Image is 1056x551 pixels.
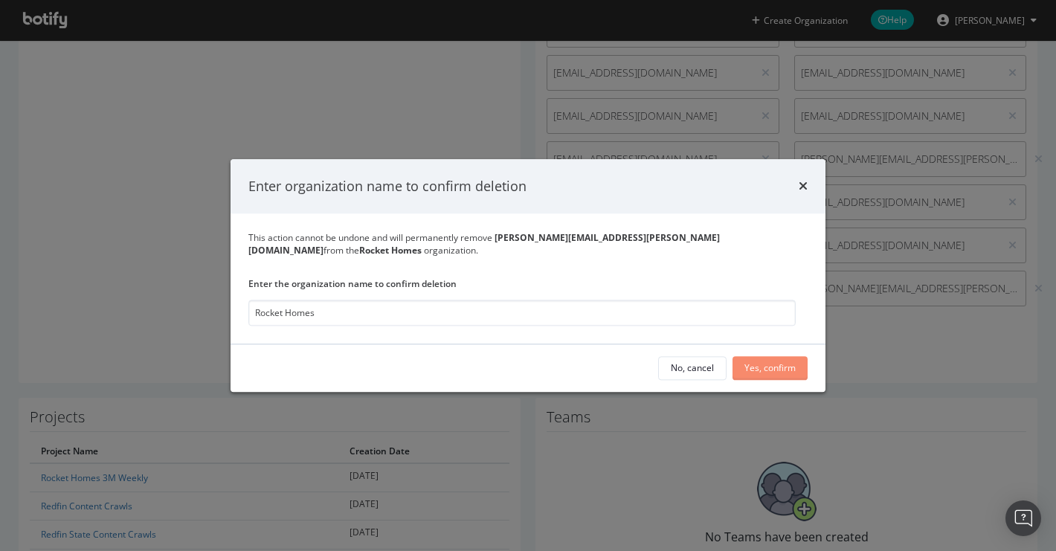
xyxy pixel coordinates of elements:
[671,362,714,375] div: No, cancel
[248,300,796,326] input: Rocket Homes
[248,277,796,290] label: Enter the organization name to confirm deletion
[744,362,796,375] div: Yes, confirm
[799,177,808,196] div: times
[1005,500,1041,536] div: Open Intercom Messenger
[359,245,422,257] b: Rocket Homes
[658,356,727,380] button: No, cancel
[248,232,808,257] div: This action cannot be undone and will permanently remove from the organization.
[248,177,527,196] div: Enter organization name to confirm deletion
[733,356,808,380] button: Yes, confirm
[248,232,720,257] b: [PERSON_NAME][EMAIL_ADDRESS][PERSON_NAME][DOMAIN_NAME]
[231,159,825,392] div: modal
